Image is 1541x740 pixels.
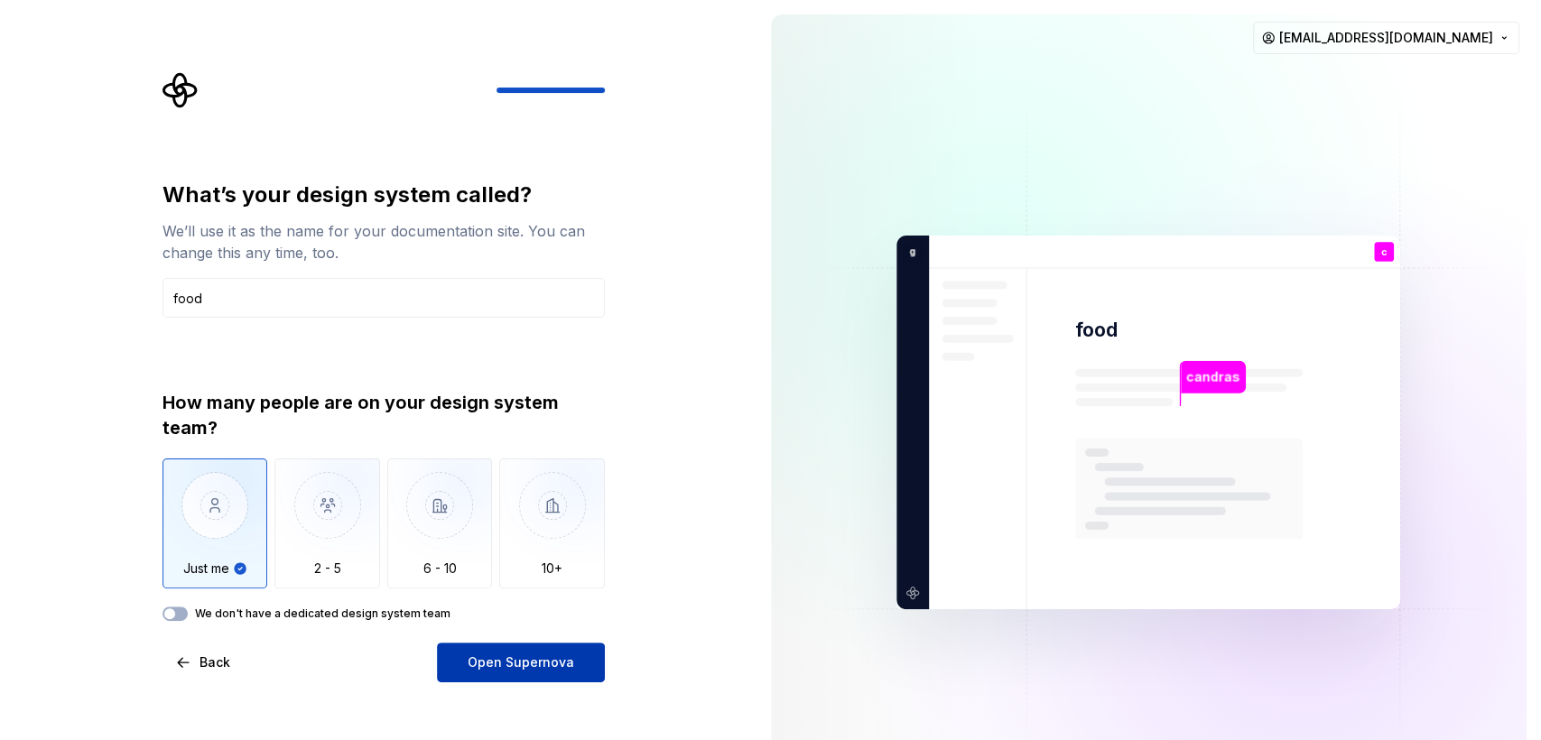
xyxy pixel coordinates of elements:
div: How many people are on your design system team? [162,390,605,440]
p: c [1381,247,1388,257]
p: food [1075,317,1118,343]
div: What’s your design system called? [162,180,605,209]
button: Open Supernova [437,643,605,682]
span: [EMAIL_ADDRESS][DOMAIN_NAME] [1279,29,1493,47]
button: Back [162,643,246,682]
p: candras [1186,367,1239,387]
div: We’ll use it as the name for your documentation site. You can change this any time, too. [162,220,605,264]
label: We don't have a dedicated design system team [195,606,450,621]
span: Open Supernova [468,653,574,671]
p: g [903,244,915,260]
svg: Supernova Logo [162,72,199,108]
button: [EMAIL_ADDRESS][DOMAIN_NAME] [1253,22,1519,54]
input: Design system name [162,278,605,318]
span: Back [200,653,230,671]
